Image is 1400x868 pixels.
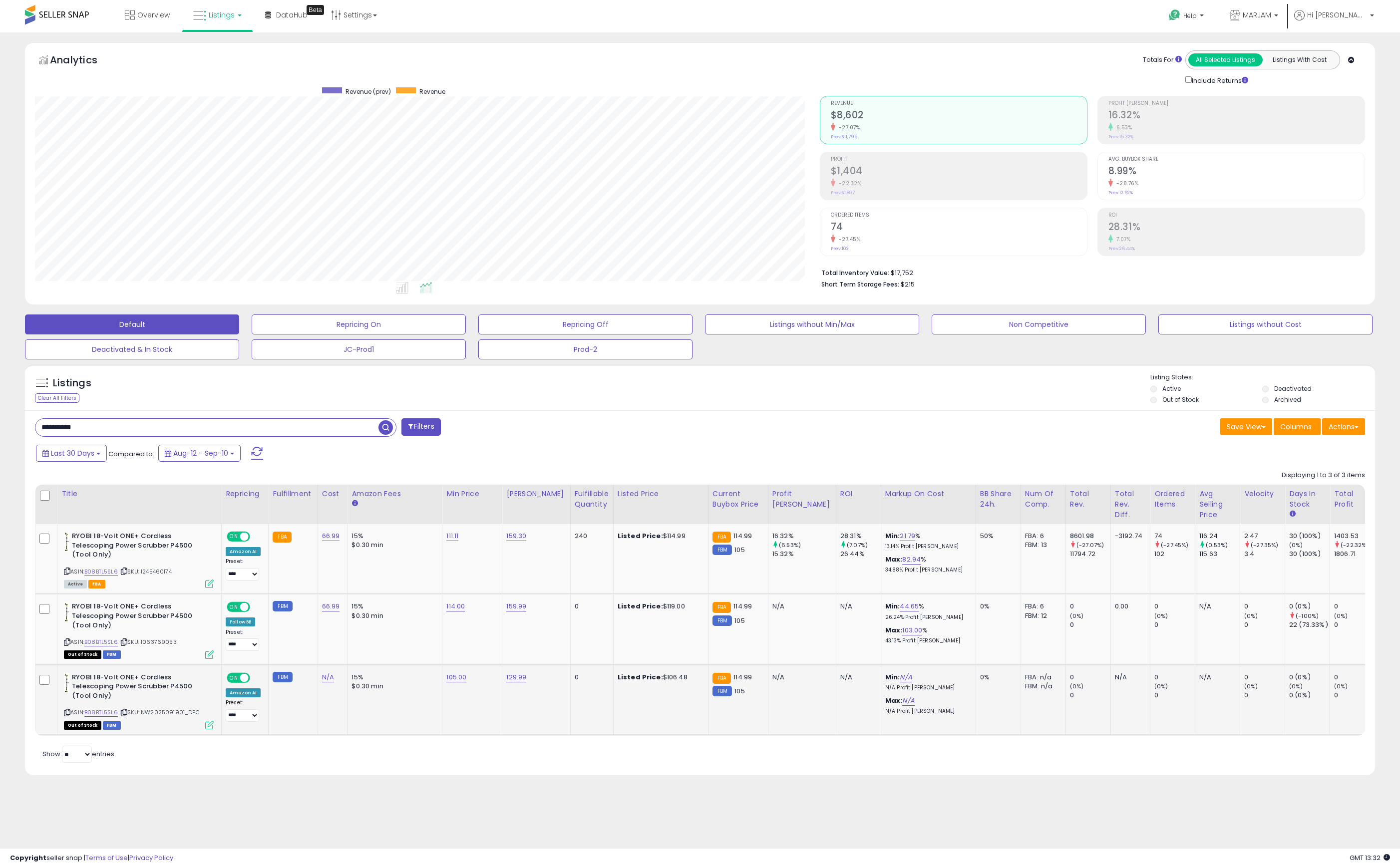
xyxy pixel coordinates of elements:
div: 74 [1154,532,1195,541]
span: OFF [249,603,265,611]
div: 0 [1070,691,1110,700]
a: 111.11 [446,531,458,541]
div: 0 [575,673,606,682]
span: | SKU: 1063769053 [119,638,177,646]
div: Total Profit [1334,489,1371,510]
small: Prev: 15.32% [1108,134,1133,140]
small: (7.07%) [847,541,868,549]
a: 105.00 [446,672,466,682]
small: (0.53%) [1206,541,1228,549]
div: 115.63 [1199,550,1240,559]
div: 50% [980,532,1013,541]
div: Include Returns [1178,74,1260,86]
span: 114.99 [733,672,752,682]
a: 82.94 [902,555,921,565]
img: 21KYO9qz1aL._SL40_.jpg [64,602,69,622]
div: 0 (0%) [1289,673,1330,682]
button: Listings With Cost [1262,53,1337,66]
span: OFF [249,673,265,682]
small: Prev: 26.44% [1108,246,1135,252]
div: 0 [1244,691,1285,700]
img: 21KYO9qz1aL._SL40_.jpg [64,532,69,552]
small: (0%) [1244,612,1258,620]
div: 0 [1154,620,1195,629]
small: 6.53% [1113,124,1132,131]
div: Total Rev. [1070,489,1106,510]
span: Aug-12 - Sep-10 [173,448,228,458]
div: ASIN: [64,602,214,657]
a: N/A [902,696,914,706]
div: $0.30 min [351,682,434,691]
b: RYOBI 18-Volt ONE+ Cordless Telescoping Power Scrubber P4500 (Tool Only) [72,602,193,632]
small: -28.76% [1113,180,1139,187]
div: 116.24 [1199,532,1240,541]
span: Help [1183,11,1197,20]
div: 8601.98 [1070,532,1110,541]
div: N/A [772,673,828,682]
small: (-27.07%) [1076,541,1104,549]
div: FBM: 12 [1025,611,1058,620]
b: Listed Price: [618,601,663,611]
span: Avg. Buybox Share [1108,157,1365,162]
small: Prev: 12.62% [1108,190,1133,196]
div: Ordered Items [1154,489,1191,510]
a: B08BTL5SL6 [84,708,118,717]
button: Repricing Off [478,314,693,334]
small: (-27.35%) [1251,541,1278,549]
div: ROI [840,489,877,499]
div: 0 [1154,673,1195,682]
span: Hi [PERSON_NAME] [1307,10,1367,20]
div: Tooltip anchor [307,5,324,15]
div: 0 (0%) [1289,602,1330,611]
b: Short Term Storage Fees: [821,280,899,289]
small: -27.45% [835,236,861,243]
span: 105 [734,545,744,555]
small: FBA [712,673,731,684]
i: Get Help [1168,9,1181,21]
div: Totals For [1143,55,1182,65]
div: 26.44% [840,550,881,559]
div: 22 (73.33%) [1289,620,1330,629]
b: Listed Price: [618,531,663,541]
div: % [885,626,968,644]
span: FBM [103,650,121,659]
h2: 74 [831,221,1087,235]
div: Days In Stock [1289,489,1326,510]
div: N/A [840,602,873,611]
h2: 16.32% [1108,109,1365,123]
label: Out of Stock [1162,395,1199,404]
div: 0.00 [1115,602,1142,611]
div: Num of Comp. [1025,489,1061,510]
span: OFF [249,533,265,541]
small: Amazon Fees. [351,499,357,508]
div: 0 [1334,620,1375,629]
div: N/A [772,602,828,611]
span: Listings [209,10,235,20]
div: Markup on Cost [885,489,972,499]
span: FBM [103,721,121,730]
div: 15% [351,532,434,541]
div: 2.47 [1244,532,1285,541]
div: ASIN: [64,532,214,587]
a: 159.99 [506,601,526,611]
div: BB Share 24h. [980,489,1017,510]
div: % [885,555,968,574]
span: ON [228,533,240,541]
p: 13.14% Profit [PERSON_NAME] [885,543,968,550]
p: Listing States: [1150,373,1375,382]
b: Min: [885,672,900,682]
div: 0 (0%) [1289,691,1330,700]
div: Velocity [1244,489,1281,499]
a: N/A [322,672,334,682]
button: Listings without Min/Max [705,314,919,334]
div: 28.31% [840,532,881,541]
div: 0 [1334,673,1375,682]
b: Max: [885,696,903,705]
div: Profit [PERSON_NAME] [772,489,832,510]
label: Archived [1274,395,1301,404]
div: Amazon Fees [351,489,438,499]
button: Listings without Cost [1158,314,1373,334]
div: 0 [1334,691,1375,700]
button: All Selected Listings [1188,53,1263,66]
div: 0 [1244,673,1285,682]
